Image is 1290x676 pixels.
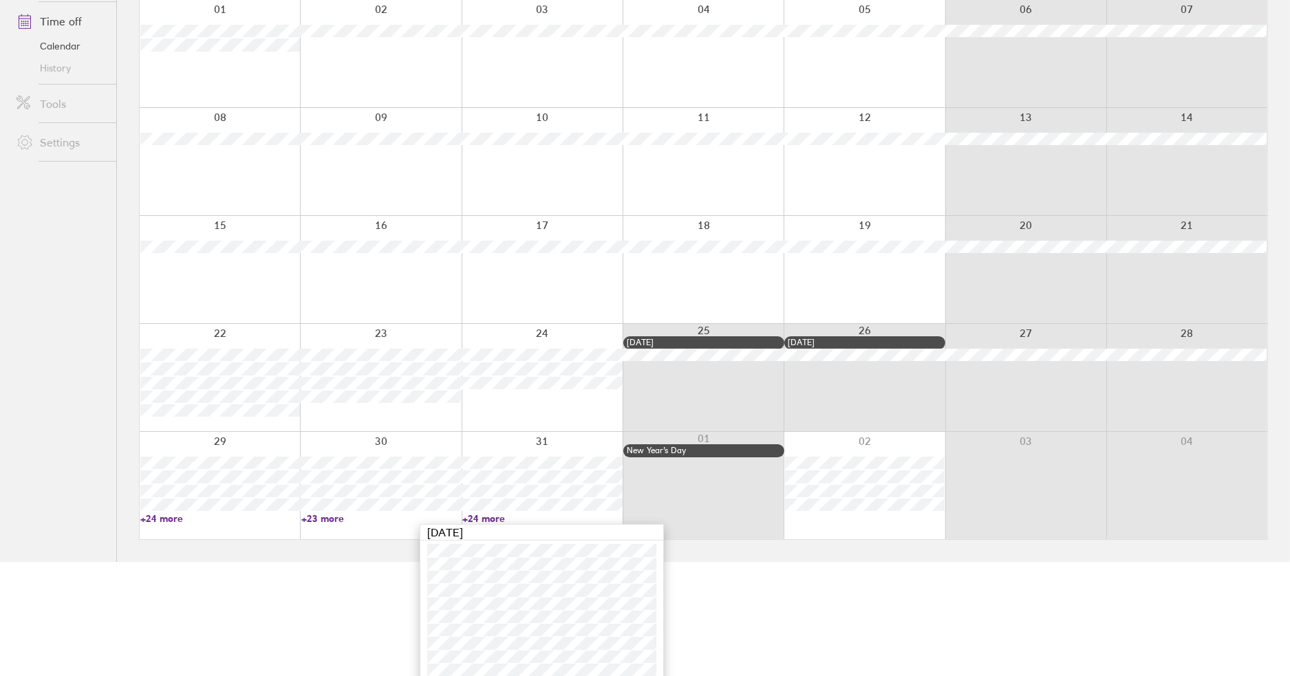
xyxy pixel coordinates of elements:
div: New Year’s Day [627,446,781,455]
a: +24 more [462,512,622,525]
a: Time off [6,8,116,35]
div: [DATE] [627,338,781,347]
div: [DATE] [788,338,942,347]
a: Settings [6,129,116,156]
a: +24 more [140,512,300,525]
a: +23 more [301,512,461,525]
a: Calendar [6,35,116,57]
a: History [6,57,116,79]
div: [DATE] [420,525,663,541]
a: Tools [6,90,116,118]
